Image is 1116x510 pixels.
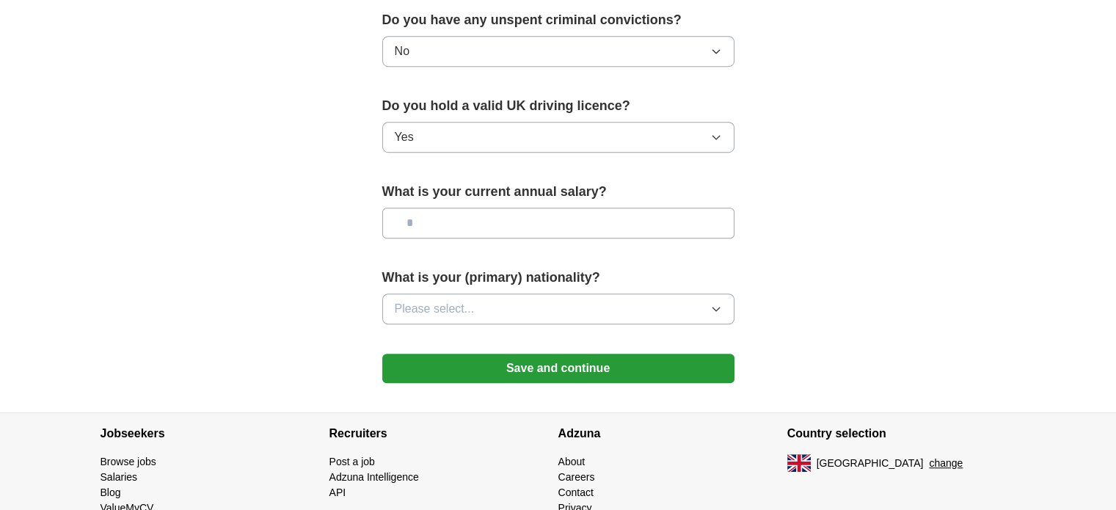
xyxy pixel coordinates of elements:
[929,456,963,471] button: change
[382,36,734,67] button: No
[382,182,734,202] label: What is your current annual salary?
[382,354,734,383] button: Save and continue
[395,128,414,146] span: Yes
[101,487,121,498] a: Blog
[817,456,924,471] span: [GEOGRAPHIC_DATA]
[382,122,734,153] button: Yes
[558,471,595,483] a: Careers
[382,294,734,324] button: Please select...
[558,456,586,467] a: About
[395,300,475,318] span: Please select...
[382,96,734,116] label: Do you hold a valid UK driving licence?
[787,454,811,472] img: UK flag
[101,471,138,483] a: Salaries
[101,456,156,467] a: Browse jobs
[787,413,1016,454] h4: Country selection
[558,487,594,498] a: Contact
[329,456,375,467] a: Post a job
[329,487,346,498] a: API
[395,43,409,60] span: No
[382,10,734,30] label: Do you have any unspent criminal convictions?
[382,268,734,288] label: What is your (primary) nationality?
[329,471,419,483] a: Adzuna Intelligence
